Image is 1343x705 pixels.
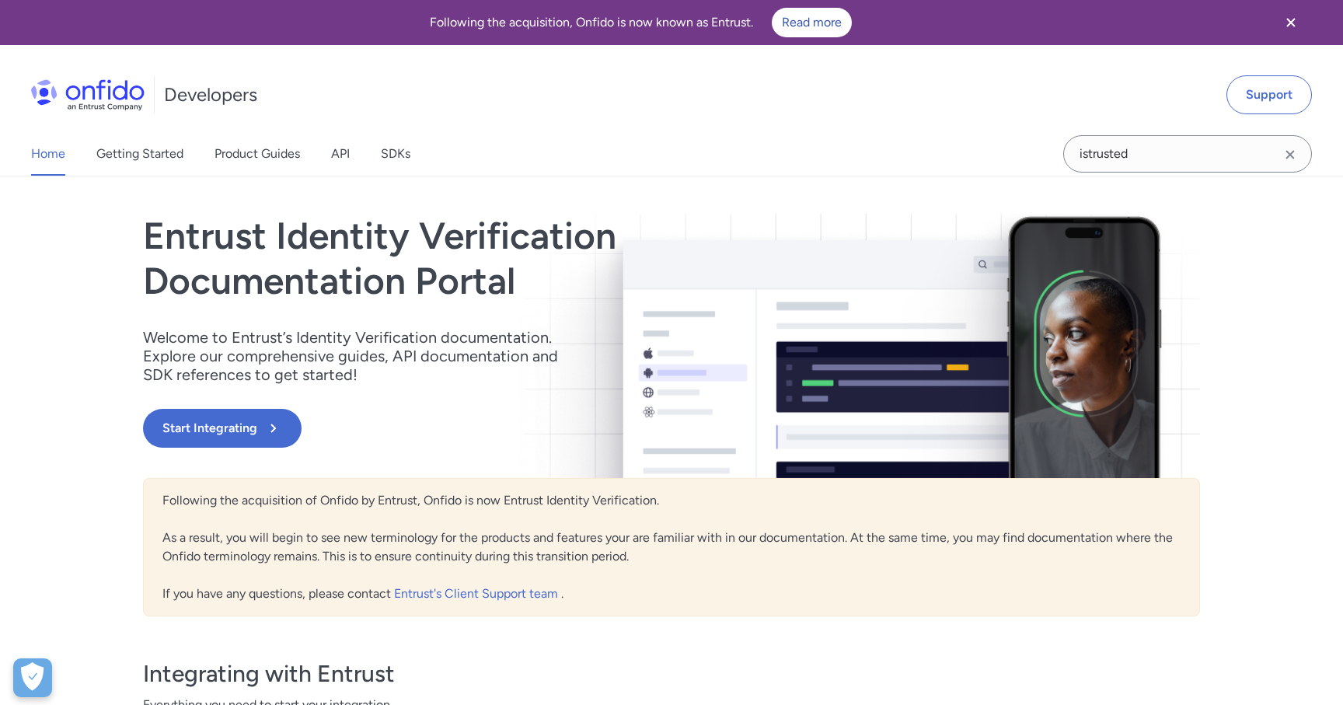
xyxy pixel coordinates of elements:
[96,132,183,176] a: Getting Started
[772,8,852,37] a: Read more
[19,8,1262,37] div: Following the acquisition, Onfido is now known as Entrust.
[1226,75,1312,114] a: Support
[164,82,257,107] h1: Developers
[1063,135,1312,173] input: Onfido search input field
[31,132,65,176] a: Home
[143,658,1200,689] h3: Integrating with Entrust
[143,409,883,448] a: Start Integrating
[143,328,578,384] p: Welcome to Entrust’s Identity Verification documentation. Explore our comprehensive guides, API d...
[13,658,52,697] div: Cookie Preferences
[215,132,300,176] a: Product Guides
[1262,3,1320,42] button: Close banner
[143,409,302,448] button: Start Integrating
[381,132,410,176] a: SDKs
[1281,145,1299,164] svg: Clear search field button
[331,132,350,176] a: API
[143,478,1200,616] div: Following the acquisition of Onfido by Entrust, Onfido is now Entrust Identity Verification. As a...
[31,79,145,110] img: Onfido Logo
[1282,13,1300,32] svg: Close banner
[394,586,561,601] a: Entrust's Client Support team
[143,214,883,303] h1: Entrust Identity Verification Documentation Portal
[13,658,52,697] button: Open Preferences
